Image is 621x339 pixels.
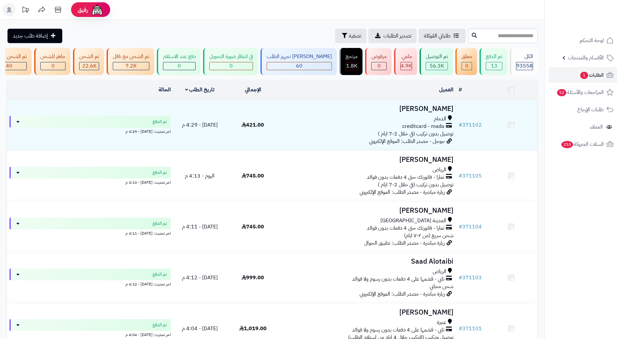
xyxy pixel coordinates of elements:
span: زيارة مباشرة - مصدر الطلب: الموقع الإلكتروني [360,290,445,298]
span: تمارا - فاتورتك حتى 4 دفعات بدون فوائد [367,224,444,232]
div: 4944 [401,62,412,70]
a: مرتجع 1.8K [338,48,364,75]
span: 52 [557,89,566,96]
a: الإجمالي [245,86,261,94]
div: ملغي [400,53,412,60]
span: 7.2K [126,62,137,70]
span: عنيزة [437,319,446,326]
a: #371105 [459,172,482,180]
div: 60 [267,62,332,70]
a: العملاء [549,119,617,135]
img: logo-2.png [577,18,615,31]
div: تم الشحن مع ناقل [113,53,149,60]
span: 999.00 [242,274,264,282]
div: 0 [210,62,253,70]
div: اخر تحديث: [DATE] - 4:12 م [9,280,171,287]
span: زيارة مباشرة - مصدر الطلب: الموقع الإلكتروني [360,188,445,196]
a: الطلبات1 [549,67,617,83]
span: [DATE] - 4:04 م [182,325,218,332]
span: 0 [229,62,233,70]
a: مرفوض 0 [364,48,393,75]
div: 22554 [80,62,99,70]
span: 0 [377,62,381,70]
div: اخر تحديث: [DATE] - 4:04 م [9,331,171,338]
div: [PERSON_NAME] تجهيز الطلب [267,53,332,60]
div: مرتجع [346,53,358,60]
div: 0 [462,62,472,70]
span: 4.9K [401,62,412,70]
span: إضافة طلب جديد [13,32,48,40]
span: تابي - قسّمها على 4 دفعات بدون رسوم ولا فوائد [352,326,444,334]
div: 0 [372,62,386,70]
span: 56.3K [430,62,444,70]
span: جوجل - مصدر الطلب: الموقع الإلكتروني [369,137,445,145]
h3: [PERSON_NAME] [282,309,453,316]
a: تم الدفع 13 [478,48,509,75]
h3: [PERSON_NAME] [282,105,453,113]
a: طلباتي المُوكلة [419,29,466,43]
span: creditcard - mada [402,123,444,130]
a: #371104 [459,223,482,231]
span: 1,019.00 [239,325,267,332]
a: إضافة طلب جديد [7,29,62,43]
div: تم التوصيل [426,53,448,60]
span: طلباتي المُوكلة [424,32,451,40]
span: تمارا - فاتورتك حتى 4 دفعات بدون فوائد [367,174,444,181]
a: دفع عند الاستلام 0 [155,48,202,75]
div: معلق [462,53,472,60]
span: تم الدفع [153,118,167,125]
span: تصفية [349,32,361,40]
span: المدينة [GEOGRAPHIC_DATA] [380,217,446,224]
div: الكل [516,53,533,60]
h3: Saad Alotaibi [282,258,453,265]
div: 56291 [426,62,448,70]
div: دفع عند الاستلام [163,53,196,60]
span: 0 [178,62,181,70]
span: 0 [465,62,468,70]
a: [PERSON_NAME] تجهيز الطلب 60 [259,48,338,75]
span: المراجعات والأسئلة [556,88,604,97]
span: توصيل بدون تركيب (في خلال 2-7 ايام ) [378,181,453,189]
span: 421.00 [242,121,264,129]
h3: [PERSON_NAME] [282,207,453,214]
span: تم الدفع [153,322,167,328]
a: الحالة [158,86,171,94]
span: # [459,172,462,180]
span: الطلبات [580,70,604,80]
a: تحديثات المنصة [17,3,34,18]
a: #371103 [459,274,482,282]
a: تم التوصيل 56.3K [418,48,454,75]
a: #371102 [459,121,482,129]
a: تم الشحن 22.6K [72,48,105,75]
span: السلات المتروكة [561,140,604,149]
span: لوحة التحكم [580,36,604,45]
span: 13 [491,62,497,70]
a: جاهز للشحن 0 [33,48,72,75]
div: مرفوض [371,53,387,60]
a: العميل [439,86,453,94]
span: 93558 [516,62,533,70]
span: العملاء [590,122,603,131]
span: # [459,121,462,129]
a: طلبات الإرجاع [549,102,617,117]
span: الأقسام والمنتجات [568,53,604,62]
span: 1 [580,72,588,79]
span: # [459,223,462,231]
span: # [459,325,462,332]
a: ملغي 4.9K [393,48,418,75]
a: معلق 0 [454,48,478,75]
h3: [PERSON_NAME] [282,156,453,163]
img: ai-face.png [91,3,104,16]
a: لوحة التحكم [549,33,617,48]
a: المراجعات والأسئلة52 [549,85,617,100]
div: 0 [163,62,195,70]
div: اخر تحديث: [DATE] - 4:13 م [9,178,171,185]
span: رفيق [78,6,88,14]
span: تم الدفع [153,271,167,278]
div: تم الشحن [79,53,99,60]
span: 745.00 [242,172,264,180]
div: في انتظار صورة التحويل [209,53,253,60]
span: # [459,274,462,282]
span: [DATE] - 4:29 م [182,121,218,129]
span: 0 [52,62,55,70]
